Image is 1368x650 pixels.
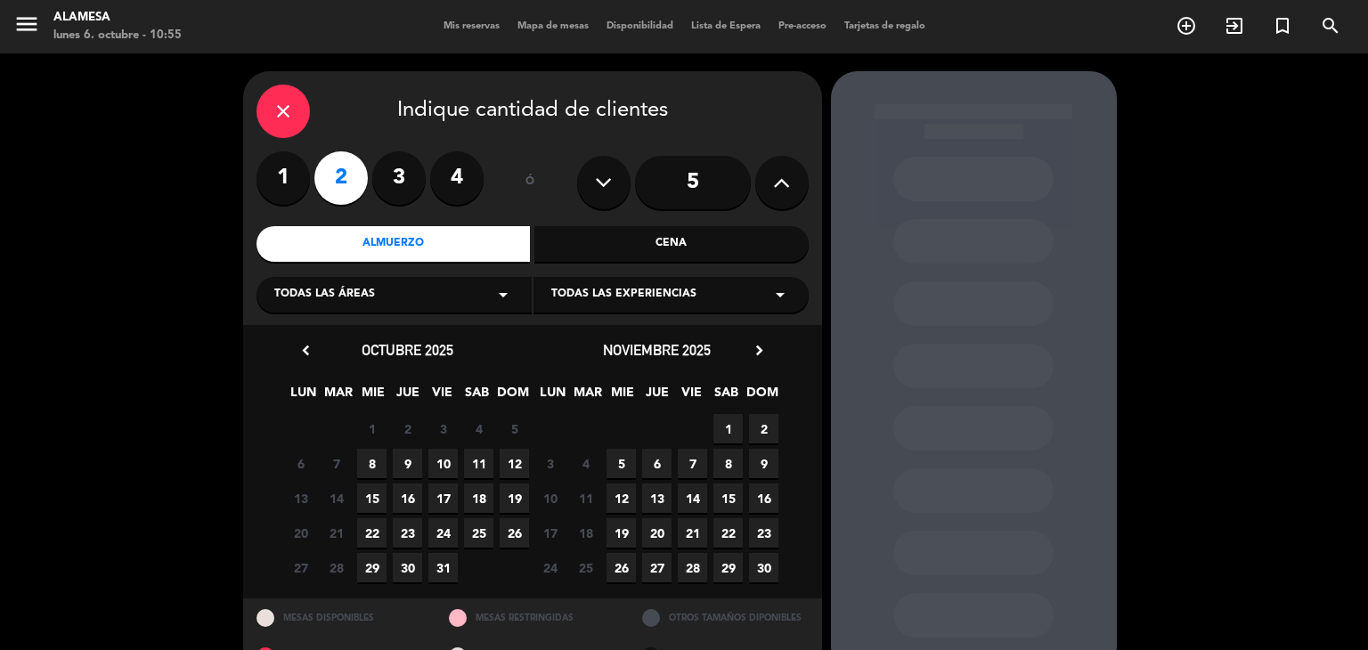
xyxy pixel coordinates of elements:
[357,553,387,582] span: 29
[642,449,672,478] span: 6
[598,21,682,31] span: Disponibilidad
[835,21,934,31] span: Tarjetas de regalo
[435,21,509,31] span: Mis reservas
[428,483,458,513] span: 17
[642,553,672,582] span: 27
[713,449,743,478] span: 8
[358,382,387,411] span: MIE
[713,518,743,548] span: 22
[607,553,636,582] span: 26
[357,414,387,443] span: 1
[607,449,636,478] span: 5
[286,449,315,478] span: 6
[1176,15,1197,37] i: add_circle_outline
[535,553,565,582] span: 24
[393,414,422,443] span: 2
[713,553,743,582] span: 29
[713,483,743,513] span: 15
[500,483,529,513] span: 19
[286,483,315,513] span: 13
[749,483,778,513] span: 16
[286,518,315,548] span: 20
[273,101,294,122] i: close
[322,553,351,582] span: 28
[322,483,351,513] span: 14
[678,553,707,582] span: 28
[571,553,600,582] span: 25
[642,483,672,513] span: 13
[769,21,835,31] span: Pre-acceso
[427,382,457,411] span: VIE
[462,382,492,411] span: SAB
[256,151,310,205] label: 1
[428,553,458,582] span: 31
[464,414,493,443] span: 4
[500,414,529,443] span: 5
[372,151,426,205] label: 3
[603,341,711,359] span: noviembre 2025
[573,382,602,411] span: MAR
[497,382,526,411] span: DOM
[322,518,351,548] span: 21
[607,483,636,513] span: 12
[436,598,629,637] div: MESAS RESTRINGIDAS
[430,151,484,205] label: 4
[53,27,182,45] div: lunes 6. octubre - 10:55
[749,449,778,478] span: 9
[571,518,600,548] span: 18
[682,21,769,31] span: Lista de Espera
[678,483,707,513] span: 14
[712,382,741,411] span: SAB
[493,284,514,305] i: arrow_drop_down
[534,226,809,262] div: Cena
[393,382,422,411] span: JUE
[357,518,387,548] span: 22
[428,518,458,548] span: 24
[713,414,743,443] span: 1
[749,518,778,548] span: 23
[274,286,375,304] span: Todas las áreas
[629,598,822,637] div: OTROS TAMAÑOS DIPONIBLES
[1272,15,1293,37] i: turned_in_not
[501,151,559,214] div: ó
[464,518,493,548] span: 25
[642,518,672,548] span: 20
[1224,15,1245,37] i: exit_to_app
[289,382,318,411] span: LUN
[314,151,368,205] label: 2
[393,553,422,582] span: 30
[535,518,565,548] span: 17
[428,449,458,478] span: 10
[323,382,353,411] span: MAR
[357,483,387,513] span: 15
[428,414,458,443] span: 3
[571,449,600,478] span: 4
[256,85,809,138] div: Indique cantidad de clientes
[286,553,315,582] span: 27
[535,449,565,478] span: 3
[769,284,791,305] i: arrow_drop_down
[571,483,600,513] span: 11
[13,11,40,37] i: menu
[393,483,422,513] span: 16
[362,341,453,359] span: octubre 2025
[500,449,529,478] span: 12
[509,21,598,31] span: Mapa de mesas
[464,449,493,478] span: 11
[357,449,387,478] span: 8
[749,414,778,443] span: 2
[607,518,636,548] span: 19
[551,286,696,304] span: Todas las experiencias
[322,449,351,478] span: 7
[393,518,422,548] span: 23
[607,382,637,411] span: MIE
[243,598,436,637] div: MESAS DISPONIBLES
[746,382,776,411] span: DOM
[538,382,567,411] span: LUN
[535,483,565,513] span: 10
[678,518,707,548] span: 21
[393,449,422,478] span: 9
[749,553,778,582] span: 30
[13,11,40,44] button: menu
[256,226,531,262] div: Almuerzo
